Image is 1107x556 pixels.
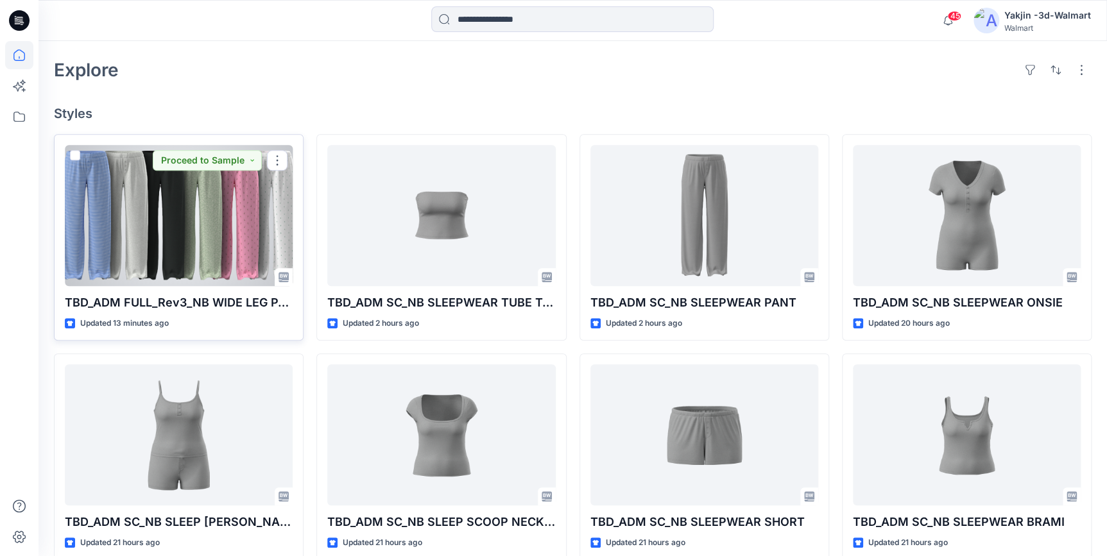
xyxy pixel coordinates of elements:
[80,317,169,330] p: Updated 13 minutes ago
[590,513,818,531] p: TBD_ADM SC_NB SLEEPWEAR SHORT
[327,513,555,531] p: TBD_ADM SC_NB SLEEP SCOOP NECK TEE
[343,536,422,550] p: Updated 21 hours ago
[590,145,818,286] a: TBD_ADM SC_NB SLEEPWEAR PANT
[54,60,119,80] h2: Explore
[343,317,419,330] p: Updated 2 hours ago
[853,294,1081,312] p: TBD_ADM SC_NB SLEEPWEAR ONSIE
[65,364,293,505] a: TBD_ADM SC_NB SLEEP CAMI BOXER SET
[1004,8,1091,23] div: Yakjin -3d-Walmart
[853,145,1081,286] a: TBD_ADM SC_NB SLEEPWEAR ONSIE
[590,364,818,505] a: TBD_ADM SC_NB SLEEPWEAR SHORT
[853,364,1081,505] a: TBD_ADM SC_NB SLEEPWEAR BRAMI
[606,536,685,550] p: Updated 21 hours ago
[868,536,948,550] p: Updated 21 hours ago
[65,145,293,286] a: TBD_ADM FULL_Rev3_NB WIDE LEG PANT
[868,317,950,330] p: Updated 20 hours ago
[327,364,555,505] a: TBD_ADM SC_NB SLEEP SCOOP NECK TEE
[327,294,555,312] p: TBD_ADM SC_NB SLEEPWEAR TUBE TOP
[65,513,293,531] p: TBD_ADM SC_NB SLEEP [PERSON_NAME] SET
[590,294,818,312] p: TBD_ADM SC_NB SLEEPWEAR PANT
[327,145,555,286] a: TBD_ADM SC_NB SLEEPWEAR TUBE TOP
[65,294,293,312] p: TBD_ADM FULL_Rev3_NB WIDE LEG PANT
[853,513,1081,531] p: TBD_ADM SC_NB SLEEPWEAR BRAMI
[1004,23,1091,33] div: Walmart
[606,317,682,330] p: Updated 2 hours ago
[947,11,961,21] span: 45
[54,106,1092,121] h4: Styles
[974,8,999,33] img: avatar
[80,536,160,550] p: Updated 21 hours ago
